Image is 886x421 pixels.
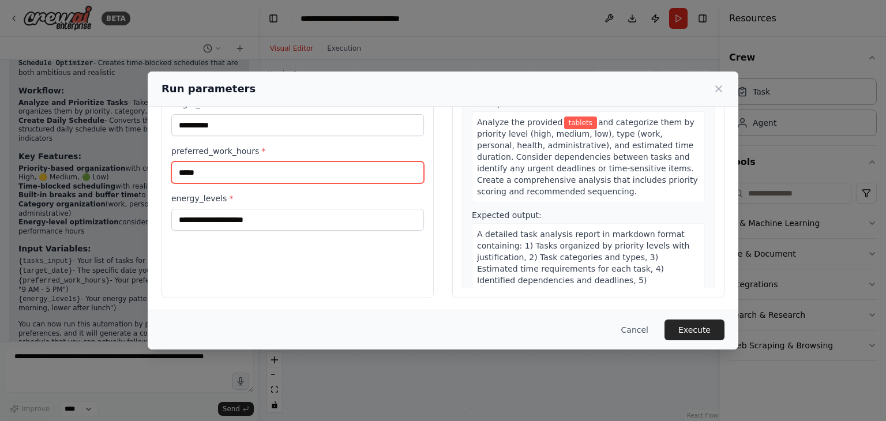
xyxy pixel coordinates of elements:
button: Execute [664,319,724,340]
span: and categorize them by priority level (high, medium, low), type (work, personal, health, administ... [477,118,698,196]
span: A detailed task analysis report in markdown format containing: 1) Tasks organized by priority lev... [477,230,690,308]
span: Expected output: [472,210,542,220]
label: energy_levels [171,193,424,204]
span: Variable: tasks_input [564,116,597,129]
button: Cancel [612,319,658,340]
h2: Run parameters [162,81,256,97]
label: preferred_work_hours [171,145,424,157]
span: Analyze the provided [477,118,563,127]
